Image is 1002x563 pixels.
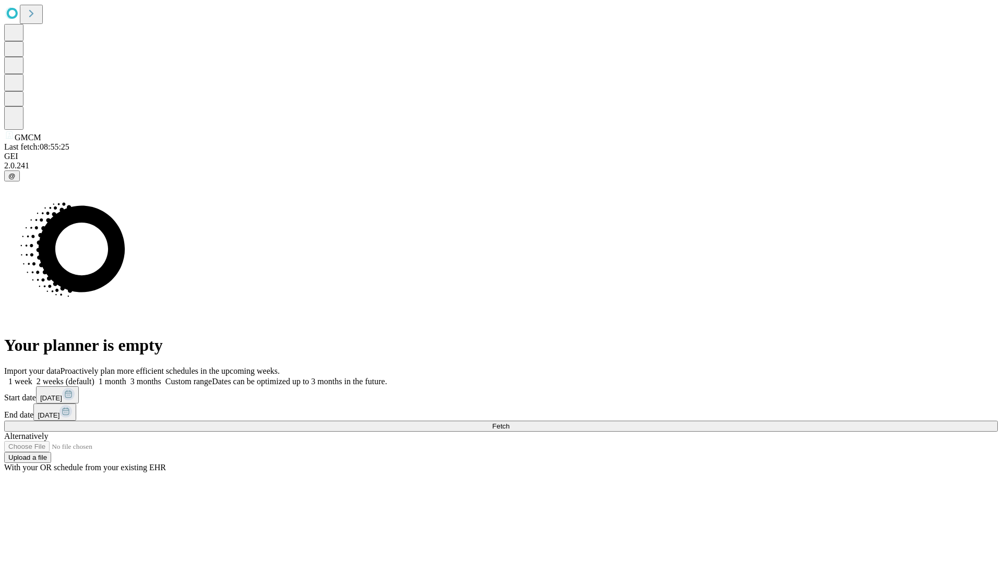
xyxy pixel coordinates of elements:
[4,421,998,432] button: Fetch
[33,403,76,421] button: [DATE]
[4,161,998,170] div: 2.0.241
[4,463,166,472] span: With your OR schedule from your existing EHR
[4,366,61,375] span: Import your data
[4,432,48,440] span: Alternatively
[4,336,998,355] h1: Your planner is empty
[130,377,161,386] span: 3 months
[99,377,126,386] span: 1 month
[492,422,509,430] span: Fetch
[212,377,387,386] span: Dates can be optimized up to 3 months in the future.
[37,377,94,386] span: 2 weeks (default)
[4,452,51,463] button: Upload a file
[4,170,20,181] button: @
[36,386,79,403] button: [DATE]
[40,394,62,402] span: [DATE]
[38,411,59,419] span: [DATE]
[8,172,16,180] span: @
[61,366,280,375] span: Proactively plan more efficient schedules in the upcoming weeks.
[165,377,212,386] span: Custom range
[8,377,32,386] span: 1 week
[4,142,69,151] span: Last fetch: 08:55:25
[4,403,998,421] div: End date
[4,152,998,161] div: GEI
[4,386,998,403] div: Start date
[15,133,41,142] span: GMCM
